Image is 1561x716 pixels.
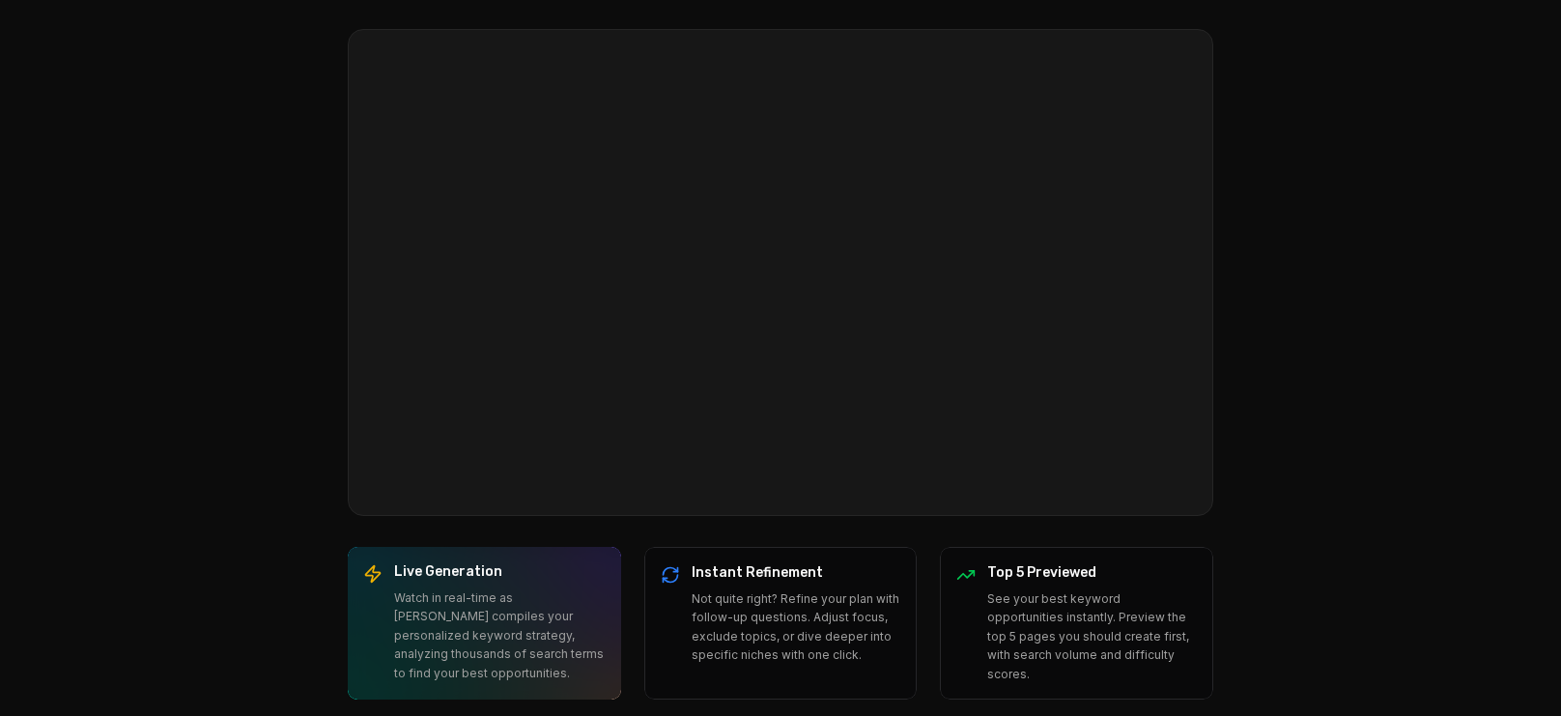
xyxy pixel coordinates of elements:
p: Watch in real-time as [PERSON_NAME] compiles your personalized keyword strategy, analyzing thousa... [394,588,606,683]
video: Your browser does not support the video tag. [349,30,1212,515]
h3: Top 5 Previewed [987,563,1197,582]
h3: Instant Refinement [692,563,901,582]
p: See your best keyword opportunities instantly. Preview the top 5 pages you should create first, w... [987,589,1197,684]
p: Not quite right? Refine your plan with follow-up questions. Adjust focus, exclude topics, or dive... [692,589,901,665]
h3: Live Generation [394,562,606,581]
